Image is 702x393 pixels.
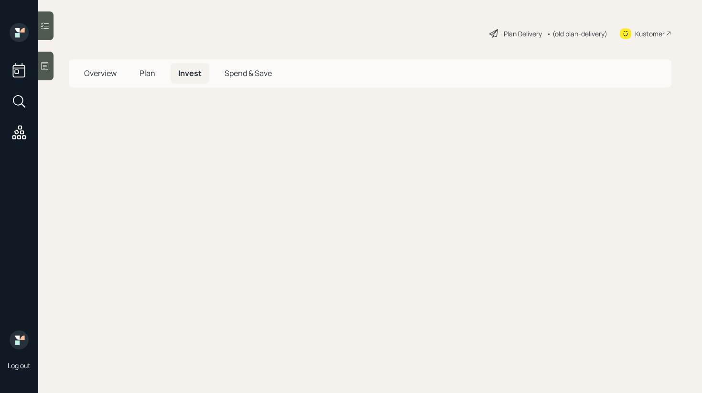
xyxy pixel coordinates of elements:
[635,29,665,39] div: Kustomer
[225,68,272,78] span: Spend & Save
[84,68,117,78] span: Overview
[547,29,607,39] div: • (old plan-delivery)
[504,29,542,39] div: Plan Delivery
[10,330,29,349] img: retirable_logo.png
[8,361,31,370] div: Log out
[140,68,155,78] span: Plan
[178,68,202,78] span: Invest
